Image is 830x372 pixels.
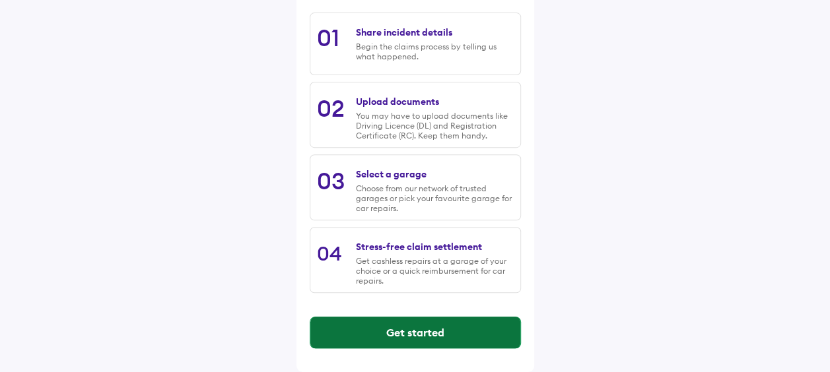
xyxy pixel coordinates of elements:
div: 04 [317,241,342,266]
div: Get cashless repairs at a garage of your choice or a quick reimbursement for car repairs. [356,256,513,286]
div: Stress-free claim settlement [356,241,482,253]
div: You may have to upload documents like Driving Licence (DL) and Registration Certificate (RC). Kee... [356,111,513,140]
div: 02 [317,94,345,123]
div: Begin the claims process by telling us what happened. [356,42,513,61]
div: Share incident details [356,26,452,38]
div: Choose from our network of trusted garages or pick your favourite garage for car repairs. [356,183,513,213]
div: 03 [317,166,345,195]
div: Upload documents [356,96,439,108]
div: Select a garage [356,168,427,180]
div: 01 [317,23,339,52]
button: Get started [310,317,520,348]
